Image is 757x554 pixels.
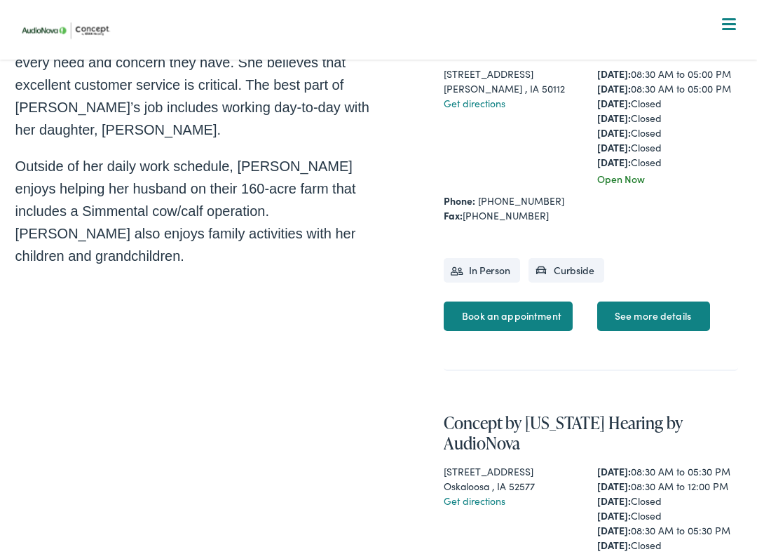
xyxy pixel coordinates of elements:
[597,523,631,537] strong: [DATE]:
[444,258,520,283] li: In Person
[597,464,631,478] strong: [DATE]:
[597,494,631,508] strong: [DATE]:
[444,194,475,208] strong: Phone:
[597,111,631,125] strong: [DATE]:
[444,302,573,331] a: Book an appointment
[444,208,463,222] strong: Fax:
[444,81,585,96] div: [PERSON_NAME] , IA 50112
[597,479,631,493] strong: [DATE]:
[597,81,631,95] strong: [DATE]:
[528,258,604,283] li: Curbside
[444,208,738,223] div: [PHONE_NUMBER]
[444,96,505,110] a: Get directions
[444,479,585,494] div: Oskaloosa , IA 52577
[597,538,631,552] strong: [DATE]:
[597,508,631,522] strong: [DATE]:
[444,464,585,479] div: [STREET_ADDRESS]
[478,194,564,208] a: [PHONE_NUMBER]
[444,67,585,81] div: [STREET_ADDRESS]
[597,126,631,140] strong: [DATE]:
[597,67,739,170] div: 08:30 AM to 05:00 PM 08:30 AM to 05:00 PM Closed Closed Closed Closed Closed
[597,140,631,154] strong: [DATE]:
[26,56,742,100] a: What We Offer
[15,155,378,267] p: Outside of her daily work schedule, [PERSON_NAME] enjoys helping her husband on their 160-acre fa...
[444,413,738,454] h4: Concept by [US_STATE] Hearing by AudioNova
[597,155,631,169] strong: [DATE]:
[597,302,710,331] a: See more details
[15,29,378,141] p: She strives to make the patients feel like family and meet every need and concern they have. She ...
[597,96,631,110] strong: [DATE]:
[444,494,505,508] a: Get directions
[597,172,739,187] div: Open Now
[597,67,631,81] strong: [DATE]:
